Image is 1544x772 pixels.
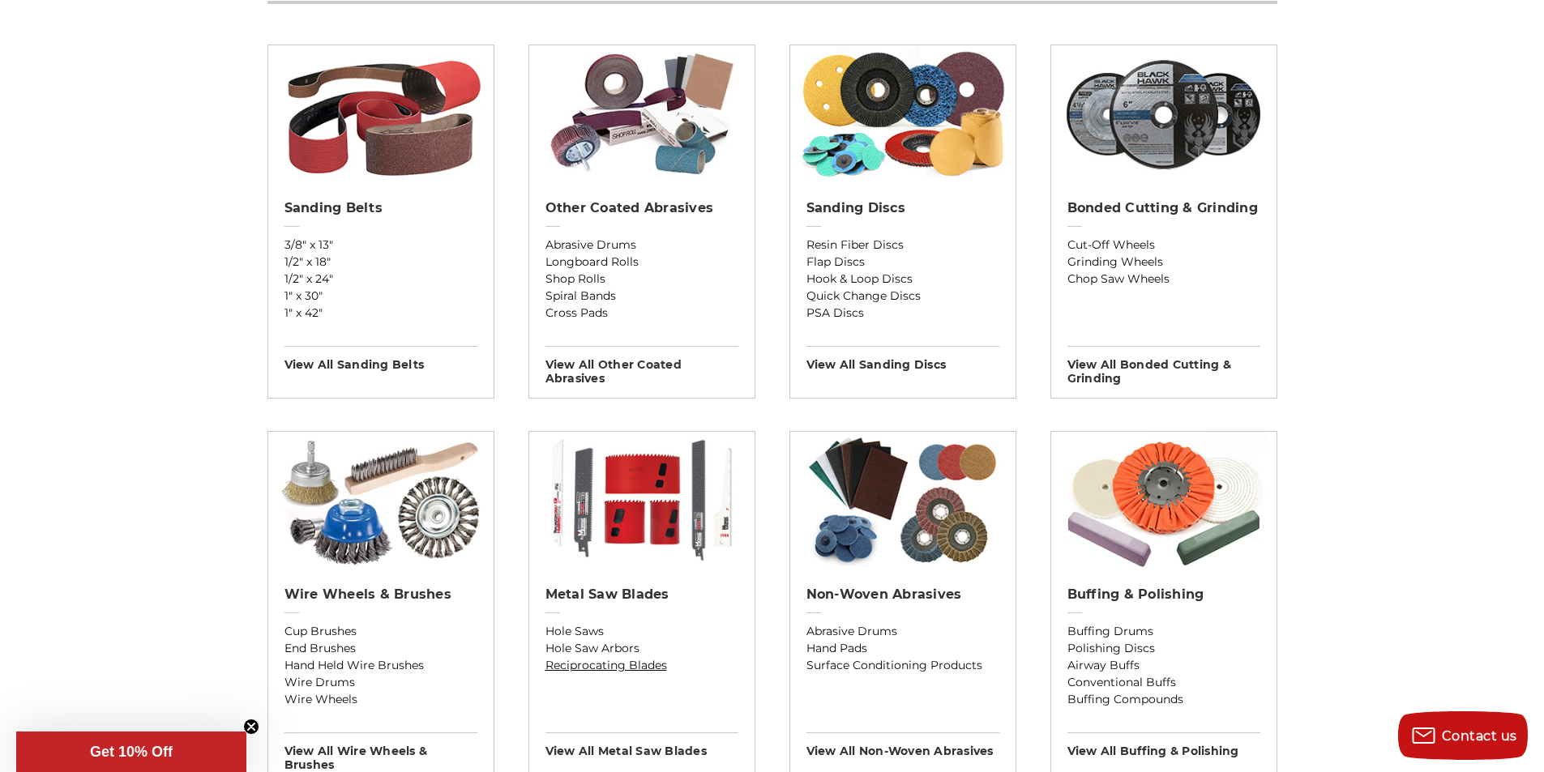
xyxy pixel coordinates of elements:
[1067,640,1260,657] a: Polishing Discs
[284,732,477,772] h3: View All wire wheels & brushes
[806,586,999,603] h2: Non-woven Abrasives
[1067,657,1260,674] a: Airway Buffs
[1067,623,1260,640] a: Buffing Drums
[545,732,738,758] h3: View All metal saw blades
[545,254,738,271] a: Longboard Rolls
[284,674,477,691] a: Wire Drums
[806,623,999,640] a: Abrasive Drums
[806,657,999,674] a: Surface Conditioning Products
[545,271,738,288] a: Shop Rolls
[545,305,738,322] a: Cross Pads
[16,731,246,772] div: Get 10% OffClose teaser
[284,254,477,271] a: 1/2" x 18"
[545,200,738,216] h2: Other Coated Abrasives
[806,732,999,758] h3: View All non-woven abrasives
[284,305,477,322] a: 1" x 42"
[1059,45,1268,183] img: Bonded Cutting & Grinding
[276,45,485,183] img: Sanding Belts
[806,305,999,322] a: PSA Discs
[545,346,738,386] h3: View All other coated abrasives
[545,586,738,603] h2: Metal Saw Blades
[1067,271,1260,288] a: Chop Saw Wheels
[1059,432,1268,569] img: Buffing & Polishing
[276,432,485,569] img: Wire Wheels & Brushes
[545,237,738,254] a: Abrasive Drums
[1067,254,1260,271] a: Grinding Wheels
[1067,586,1260,603] h2: Buffing & Polishing
[537,45,746,183] img: Other Coated Abrasives
[1398,711,1528,760] button: Contact us
[284,346,477,372] h3: View All sanding belts
[1067,691,1260,708] a: Buffing Compounds
[284,237,477,254] a: 3/8" x 13"
[90,744,173,760] span: Get 10% Off
[1067,732,1260,758] h3: View All buffing & polishing
[545,623,738,640] a: Hole Saws
[545,288,738,305] a: Spiral Bands
[243,719,259,735] button: Close teaser
[798,45,1007,183] img: Sanding Discs
[284,691,477,708] a: Wire Wheels
[545,657,738,674] a: Reciprocating Blades
[1442,728,1517,744] span: Contact us
[545,640,738,657] a: Hole Saw Arbors
[284,586,477,603] h2: Wire Wheels & Brushes
[284,271,477,288] a: 1/2" x 24"
[1067,346,1260,386] h3: View All bonded cutting & grinding
[806,254,999,271] a: Flap Discs
[806,346,999,372] h3: View All sanding discs
[806,640,999,657] a: Hand Pads
[284,288,477,305] a: 1" x 30"
[806,288,999,305] a: Quick Change Discs
[284,200,477,216] h2: Sanding Belts
[806,271,999,288] a: Hook & Loop Discs
[284,640,477,657] a: End Brushes
[1067,200,1260,216] h2: Bonded Cutting & Grinding
[284,623,477,640] a: Cup Brushes
[537,432,746,569] img: Metal Saw Blades
[806,237,999,254] a: Resin Fiber Discs
[798,432,1007,569] img: Non-woven Abrasives
[284,657,477,674] a: Hand Held Wire Brushes
[1067,237,1260,254] a: Cut-Off Wheels
[806,200,999,216] h2: Sanding Discs
[1067,674,1260,691] a: Conventional Buffs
